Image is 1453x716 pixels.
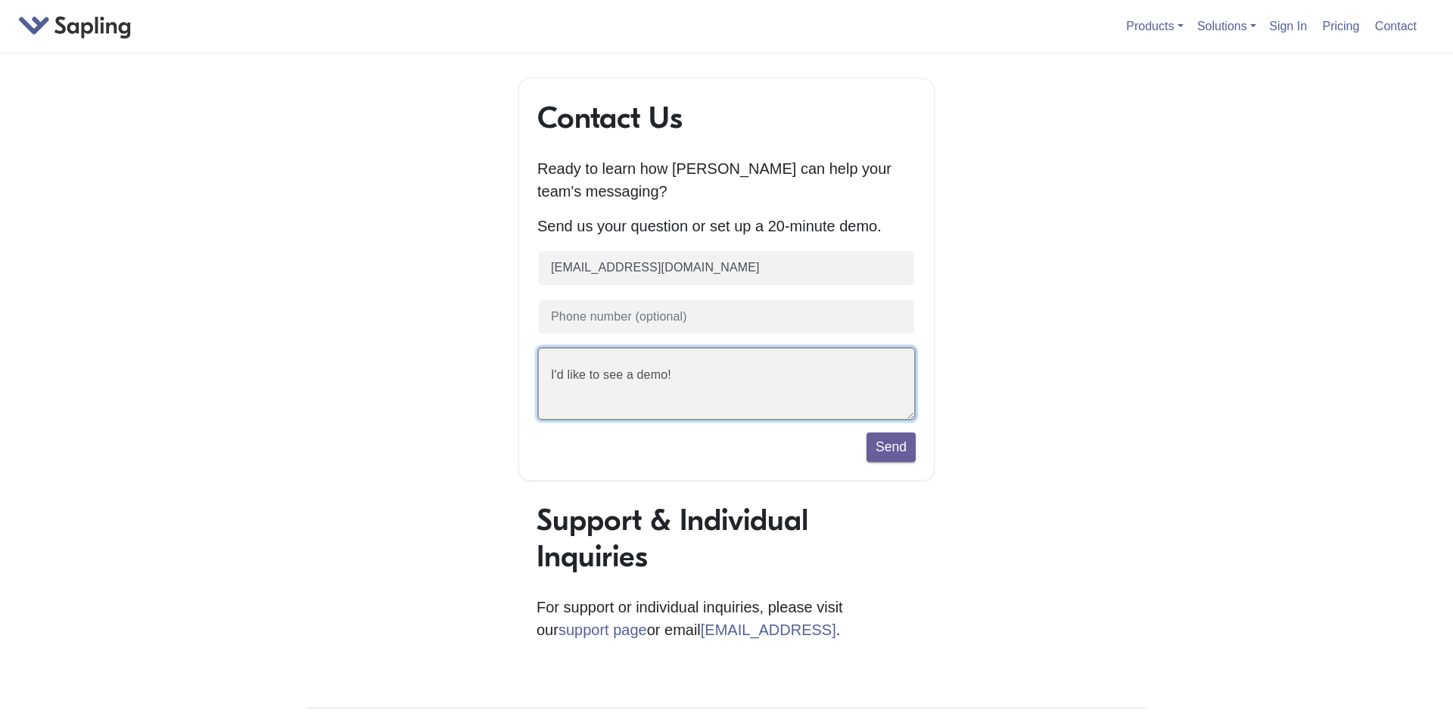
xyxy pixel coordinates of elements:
p: Ready to learn how [PERSON_NAME] can help your team's messaging? [537,157,916,203]
input: Phone number (optional) [537,299,916,336]
a: Solutions [1197,20,1256,33]
a: Sign In [1263,14,1313,39]
textarea: I'd like to see a demo! [537,347,916,420]
h1: Support & Individual Inquiries [537,502,916,575]
a: Contact [1369,14,1423,39]
a: [EMAIL_ADDRESS] [701,621,836,638]
a: Pricing [1317,14,1366,39]
p: For support or individual inquiries, please visit our or email . [537,596,916,641]
a: support page [558,621,647,638]
h1: Contact Us [537,100,916,136]
p: Send us your question or set up a 20-minute demo. [537,215,916,237]
a: Products [1126,20,1183,33]
button: Send [867,432,916,461]
input: Business email (required) [537,250,916,287]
